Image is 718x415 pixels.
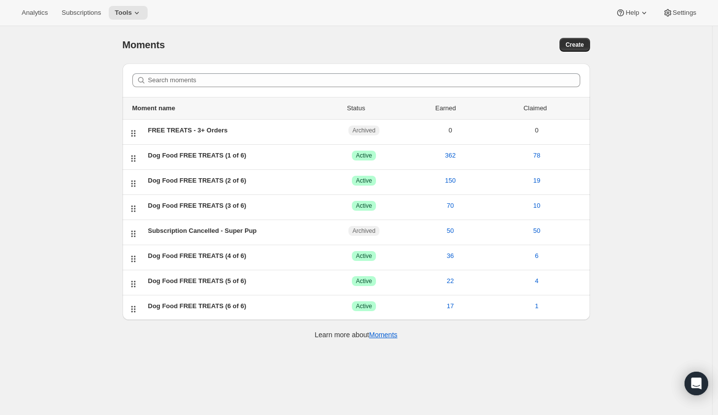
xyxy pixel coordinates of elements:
[447,276,454,286] span: 22
[312,103,401,113] div: Status
[447,226,454,236] span: 50
[527,173,546,189] button: 19
[356,252,372,260] span: Active
[148,176,321,186] div: Dog Food FREE TREATS (2 of 6)
[533,151,540,160] span: 78
[115,9,132,17] span: Tools
[447,251,454,261] span: 36
[533,226,540,236] span: 50
[527,223,546,239] button: 50
[439,148,462,163] button: 362
[148,301,321,311] div: Dog Food FREE TREATS (6 of 6)
[356,277,372,285] span: Active
[148,201,321,211] div: Dog Food FREE TREATS (3 of 6)
[148,73,580,87] input: Search moments
[533,201,540,211] span: 10
[369,331,398,339] a: Moments
[441,248,460,264] button: 36
[535,301,538,311] span: 1
[314,330,397,340] p: Learn more about
[441,198,460,214] button: 70
[132,103,312,113] div: Moment name
[352,227,375,235] span: Archived
[148,151,321,160] div: Dog Food FREE TREATS (1 of 6)
[401,103,491,113] div: Earned
[356,152,372,160] span: Active
[527,148,546,163] button: 78
[494,126,580,135] div: 0
[441,273,460,289] button: 22
[657,6,702,20] button: Settings
[109,6,148,20] button: Tools
[148,276,321,286] div: Dog Food FREE TREATS (5 of 6)
[560,38,590,52] button: Create
[62,9,101,17] span: Subscriptions
[529,273,544,289] button: 4
[148,226,321,236] div: Subscription Cancelled - Super Pup
[356,177,372,185] span: Active
[565,41,584,49] span: Create
[22,9,48,17] span: Analytics
[407,126,494,135] div: 0
[673,9,696,17] span: Settings
[529,248,544,264] button: 6
[439,173,462,189] button: 150
[535,251,538,261] span: 6
[148,126,321,135] div: FREE TREATS - 3+ Orders
[123,39,165,50] span: Moments
[445,176,456,186] span: 150
[56,6,107,20] button: Subscriptions
[356,302,372,310] span: Active
[148,251,321,261] div: Dog Food FREE TREATS (4 of 6)
[16,6,54,20] button: Analytics
[529,298,544,314] button: 1
[535,276,538,286] span: 4
[533,176,540,186] span: 19
[445,151,456,160] span: 362
[447,201,454,211] span: 70
[352,127,375,134] span: Archived
[527,198,546,214] button: 10
[491,103,580,113] div: Claimed
[441,223,460,239] button: 50
[625,9,639,17] span: Help
[610,6,655,20] button: Help
[356,202,372,210] span: Active
[685,372,708,395] div: Open Intercom Messenger
[441,298,460,314] button: 17
[447,301,454,311] span: 17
